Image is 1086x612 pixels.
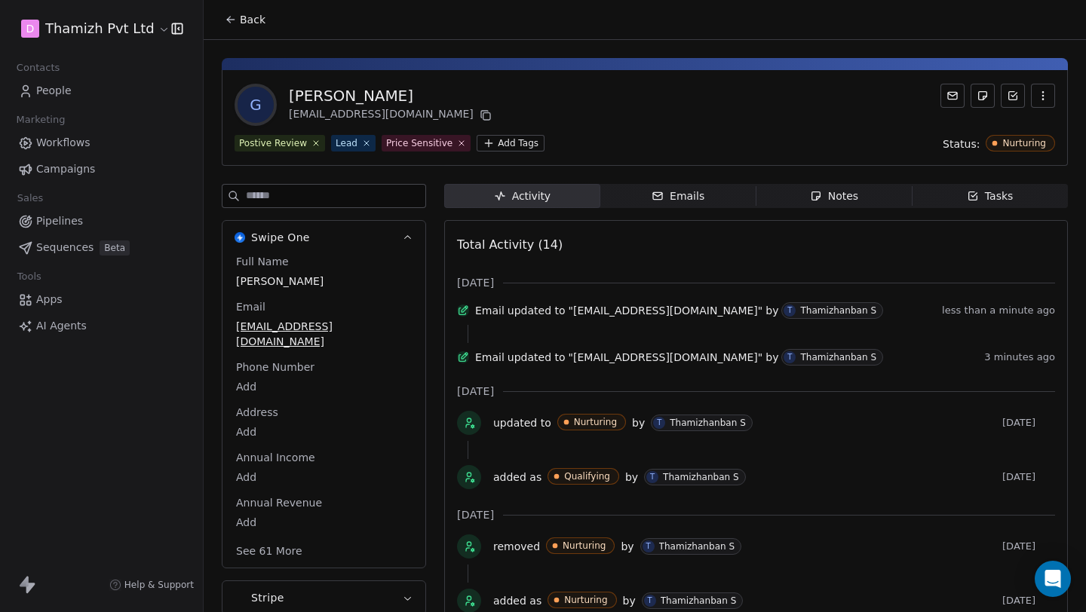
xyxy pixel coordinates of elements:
[238,87,274,123] span: G
[36,83,72,99] span: People
[623,593,636,608] span: by
[621,539,633,554] span: by
[1002,595,1055,607] span: [DATE]
[11,265,48,288] span: Tools
[1002,471,1055,483] span: [DATE]
[632,415,645,430] span: by
[233,450,318,465] span: Annual Income
[233,299,268,314] span: Email
[652,188,704,204] div: Emails
[475,350,505,365] span: Email
[233,405,281,420] span: Address
[475,303,505,318] span: Email
[12,130,191,155] a: Workflows
[765,350,778,365] span: by
[943,136,980,151] span: Status:
[36,213,83,229] span: Pipelines
[1035,561,1071,597] div: Open Intercom Messenger
[563,540,606,551] div: Nurturing
[967,188,1014,204] div: Tasks
[569,303,763,318] span: "[EMAIL_ADDRESS][DOMAIN_NAME]"
[12,287,191,312] a: Apps
[663,472,739,482] div: Thamizhanban S
[12,209,191,234] a: Pipelines
[657,417,661,429] div: T
[648,595,652,607] div: T
[124,579,194,591] span: Help & Support
[942,304,1055,317] span: less than a minute ago
[289,106,495,124] div: [EMAIL_ADDRESS][DOMAIN_NAME]
[235,232,245,243] img: Swipe One
[36,161,95,177] span: Campaigns
[661,595,737,606] div: Thamizhanban S
[650,471,655,483] div: T
[493,593,541,608] span: added as
[36,292,63,308] span: Apps
[564,471,610,482] div: Qualifying
[10,109,72,131] span: Marketing
[800,305,876,316] div: Thamizhanban S
[457,275,494,290] span: [DATE]
[289,85,495,106] div: [PERSON_NAME]
[457,507,494,522] span: [DATE]
[508,303,566,318] span: updated to
[236,274,412,289] span: [PERSON_NAME]
[336,136,357,150] div: Lead
[659,541,735,552] div: Thamizhanban S
[787,351,792,363] div: T
[36,135,90,151] span: Workflows
[12,235,191,260] a: SequencesBeta
[646,540,650,552] div: T
[233,360,318,375] span: Phone Number
[810,188,858,204] div: Notes
[457,237,563,252] span: Total Activity (14)
[10,57,66,79] span: Contacts
[800,352,876,363] div: Thamizhanban S
[457,384,494,399] span: [DATE]
[222,221,425,254] button: Swipe OneSwipe One
[236,424,412,439] span: Add
[236,379,412,394] span: Add
[240,12,265,27] span: Back
[236,319,412,349] span: [EMAIL_ADDRESS][DOMAIN_NAME]
[1002,138,1046,148] div: Nurturing
[493,470,541,485] span: added as
[233,254,292,269] span: Full Name
[574,417,617,427] div: Nurturing
[493,415,551,430] span: updated to
[564,595,607,605] div: Nurturing
[984,351,1055,363] span: 3 minutes ago
[100,240,130,256] span: Beta
[222,254,425,568] div: Swipe OneSwipe One
[109,579,194,591] a: Help & Support
[235,592,245,603] img: Stripe
[477,135,545,151] button: Add Tags
[236,470,412,485] span: Add
[36,318,87,334] span: AI Agents
[36,240,94,256] span: Sequences
[227,537,311,565] button: See 61 More
[45,19,155,38] span: Thamizh Pvt Ltd
[670,418,746,428] div: Thamizhanban S
[216,6,275,33] button: Back
[1002,417,1055,429] span: [DATE]
[493,539,540,554] span: removed
[765,303,778,318] span: by
[11,187,50,210] span: Sales
[236,515,412,530] span: Add
[251,230,310,245] span: Swipe One
[18,16,161,41] button: DThamizh Pvt Ltd
[625,470,638,485] span: by
[569,350,763,365] span: "[EMAIL_ADDRESS][DOMAIN_NAME]"
[251,590,284,605] span: Stripe
[12,78,191,103] a: People
[1002,540,1055,552] span: [DATE]
[386,136,452,150] div: Price Sensitive
[233,495,325,510] span: Annual Revenue
[12,314,191,338] a: AI Agents
[239,136,307,150] div: Postive Review
[26,21,35,36] span: D
[787,304,792,317] div: T
[12,157,191,182] a: Campaigns
[508,350,566,365] span: updated to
